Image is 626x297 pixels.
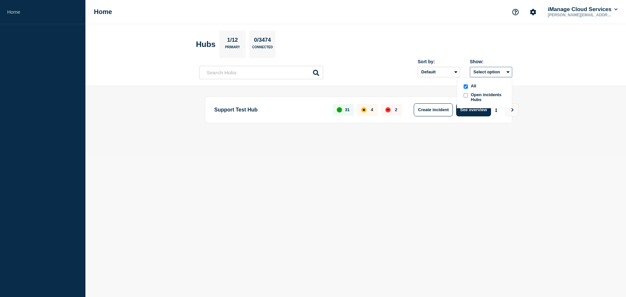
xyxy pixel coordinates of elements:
[371,107,373,112] p: 4
[214,103,325,116] p: Support Test Hub
[526,5,540,19] button: Account settings
[225,37,240,45] p: 1/12
[464,93,468,97] input: openIncidentsHubs checkbox
[94,8,112,16] h1: Home
[196,40,216,49] h2: Hubs
[395,107,397,112] p: 2
[509,5,522,19] button: Support
[418,67,460,77] select: Sort by
[546,6,619,13] button: iManage Cloud Services
[464,84,468,89] input: all checkbox
[456,103,491,116] button: See overview
[418,59,460,64] div: Sort by:
[199,66,323,79] input: Search Hubs
[252,37,274,45] p: 0/3474
[546,13,614,17] p: [PERSON_NAME][EMAIL_ADDRESS][DOMAIN_NAME]
[471,83,476,90] span: All
[337,107,342,112] div: up
[385,107,391,112] div: down
[345,107,350,112] p: 31
[361,107,366,112] div: affected
[470,67,512,77] button: Select optionall checkboxAllopenIncidentsHubs checkboxOpen incidents Hubs
[471,92,507,102] span: Open incidents Hubs
[252,45,273,52] p: Connected
[414,103,453,116] button: Create incident
[470,59,512,64] div: Show:
[225,45,240,52] p: Primary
